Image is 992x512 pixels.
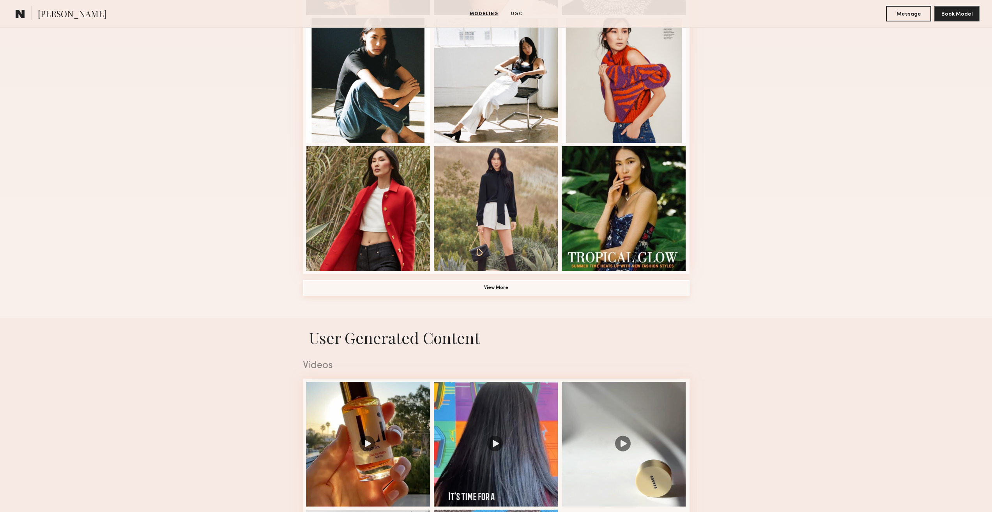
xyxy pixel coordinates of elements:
[303,280,690,296] button: View More
[303,361,690,371] div: Videos
[934,10,980,17] a: Book Model
[297,327,696,348] h1: User Generated Content
[467,11,502,18] a: Modeling
[934,6,980,21] button: Book Model
[886,6,931,21] button: Message
[38,8,106,21] span: [PERSON_NAME]
[508,11,526,18] a: UGC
